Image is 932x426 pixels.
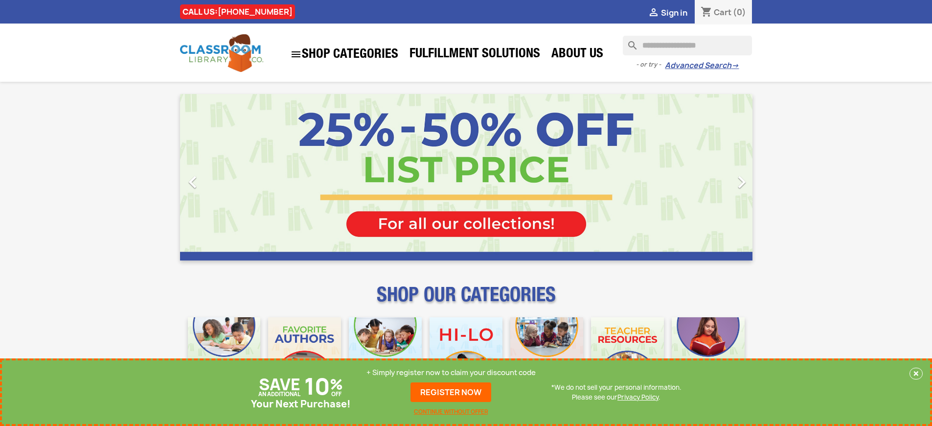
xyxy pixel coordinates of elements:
a:  Sign in [648,7,687,18]
img: CLC_Teacher_Resources_Mobile.jpg [591,317,664,390]
a: Advanced Search→ [665,61,739,71]
span: Sign in [661,7,687,18]
img: Classroom Library Company [180,34,263,72]
a: About Us [546,45,608,65]
i:  [648,7,659,19]
img: CLC_Phonics_And_Decodables_Mobile.jpg [349,317,422,390]
a: [PHONE_NUMBER] [218,6,293,17]
img: CLC_Favorite_Authors_Mobile.jpg [268,317,341,390]
span: (0) [733,7,746,18]
img: CLC_Dyslexia_Mobile.jpg [672,317,745,390]
span: Cart [714,7,731,18]
i:  [290,48,302,60]
img: CLC_HiLo_Mobile.jpg [430,317,502,390]
a: Next [666,94,752,260]
i: search [623,36,635,47]
p: SHOP OUR CATEGORIES [180,292,752,309]
input: Search [623,36,752,55]
span: - or try - [636,60,665,70]
img: CLC_Fiction_Nonfiction_Mobile.jpg [510,317,583,390]
i:  [181,170,205,194]
a: Previous [180,94,266,260]
img: CLC_Bulk_Mobile.jpg [188,317,261,390]
div: CALL US: [180,4,295,19]
i:  [729,170,754,194]
ul: Carousel container [180,94,752,260]
i: shopping_cart [701,7,712,19]
a: Fulfillment Solutions [405,45,545,65]
span: → [731,61,739,71]
a: SHOP CATEGORIES [285,44,403,65]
